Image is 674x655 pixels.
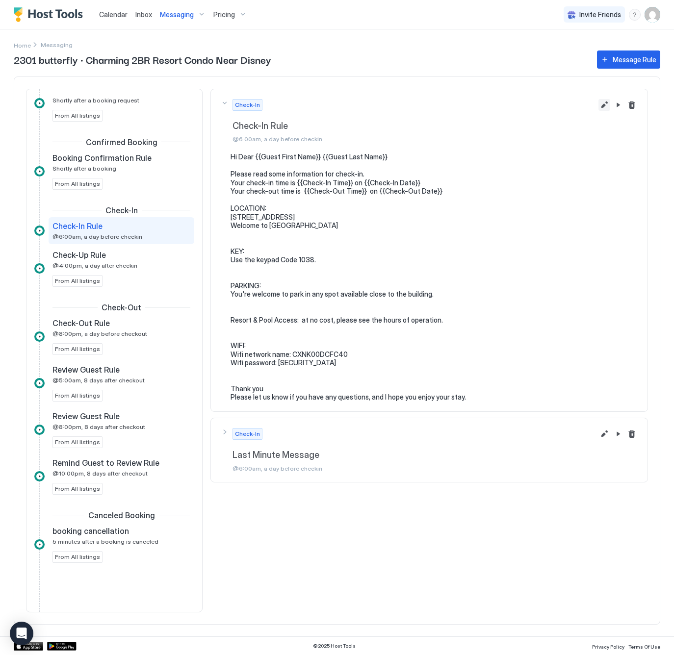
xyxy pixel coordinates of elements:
[102,302,141,312] span: Check-Out
[88,510,155,520] span: Canceled Booking
[613,54,656,65] div: Message Rule
[579,10,621,19] span: Invite Friends
[626,99,638,111] button: Delete message rule
[135,9,152,20] a: Inbox
[211,418,648,482] button: Check-InLast Minute Message@6:00am, a day before checkinEdit message rulePause Message RuleDelete...
[52,221,103,231] span: Check-In Rule
[160,10,194,19] span: Messaging
[313,643,356,649] span: © 2025 Host Tools
[99,10,128,19] span: Calendar
[52,262,137,269] span: @4:00pm, a day after checkin
[213,10,235,19] span: Pricing
[52,330,147,337] span: @8:00pm, a day before checkout
[52,97,139,104] span: Shortly after a booking request
[14,642,43,651] a: App Store
[55,438,100,447] span: From All listings
[52,538,158,545] span: 5 minutes after a booking is canceled
[86,137,157,147] span: Confirmed Booking
[105,205,138,215] span: Check-In
[52,458,159,468] span: Remind Guest to Review Rule
[235,429,260,438] span: Check-In
[592,641,624,651] a: Privacy Policy
[55,391,100,400] span: From All listings
[14,42,31,49] span: Home
[626,428,638,440] button: Delete message rule
[612,428,624,440] button: Pause Message Rule
[233,465,595,472] span: @6:00am, a day before checkin
[52,250,106,260] span: Check-Up Rule
[598,428,610,440] button: Edit message rule
[14,40,31,50] div: Breadcrumb
[211,152,648,411] section: Check-InCheck-In Rule@6:00am, a day before checkinEdit message rulePause Message RuleDelete messa...
[52,470,148,477] span: @10:00pm, 8 days after checkout
[592,644,624,650] span: Privacy Policy
[211,89,648,153] button: Check-InCheck-In Rule@6:00am, a day before checkinEdit message rulePause Message RuleDelete messa...
[10,622,33,645] div: Open Intercom Messenger
[55,179,100,188] span: From All listings
[628,641,660,651] a: Terms Of Use
[52,318,110,328] span: Check-Out Rule
[612,99,624,111] button: Pause Message Rule
[14,7,87,22] a: Host Tools Logo
[645,7,660,23] div: User profile
[135,10,152,19] span: Inbox
[55,553,100,561] span: From All listings
[629,9,641,21] div: menu
[52,411,120,421] span: Review Guest Rule
[14,52,587,67] span: 2301 butterfly · Charming 2BR Resort Condo Near Disney
[231,152,638,402] pre: Hi Dear {{Guest First Name}} {{Guest Last Name}} Please read some information for check-in. Your ...
[55,345,100,353] span: From All listings
[55,277,100,285] span: From All listings
[235,101,260,109] span: Check-In
[99,9,128,20] a: Calendar
[233,121,595,132] span: Check-In Rule
[52,365,120,375] span: Review Guest Rule
[52,153,152,163] span: Booking Confirmation Rule
[598,99,610,111] button: Edit message rule
[41,41,73,49] span: Breadcrumb
[233,450,595,461] span: Last Minute Message
[233,135,595,143] span: @6:00am, a day before checkin
[14,40,31,50] a: Home
[597,50,660,69] button: Message Rule
[52,423,145,430] span: @8:00pm, 8 days after checkout
[52,233,142,240] span: @6:00am, a day before checkin
[47,642,77,651] a: Google Play Store
[52,377,145,384] span: @5:00am, 8 days after checkout
[52,526,129,536] span: booking cancellation
[55,111,100,120] span: From All listings
[52,165,116,172] span: Shortly after a booking
[55,484,100,493] span: From All listings
[628,644,660,650] span: Terms Of Use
